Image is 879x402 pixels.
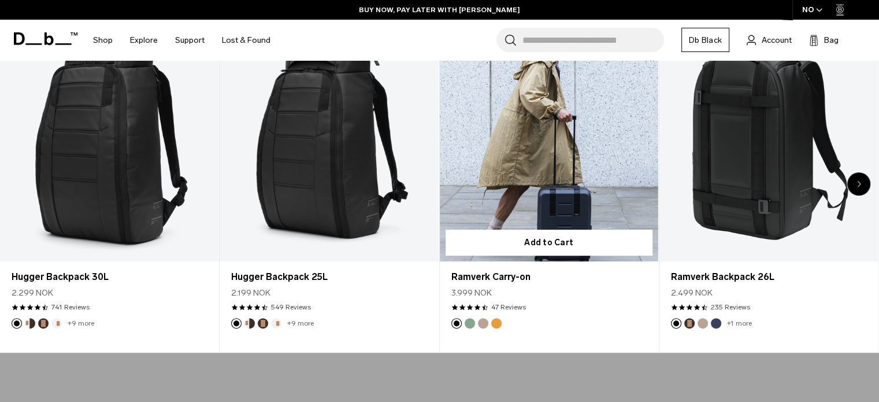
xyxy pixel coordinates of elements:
[711,318,721,329] button: Blue Hour
[231,270,426,284] a: Hugger Backpack 25L
[222,20,270,61] a: Lost & Found
[671,287,713,299] span: 2.499 NOK
[12,318,22,329] button: Black Out
[681,28,729,52] a: Db Black
[440,17,659,352] div: 3 / 20
[287,319,314,327] a: +9 more
[824,34,839,46] span: Bag
[491,302,526,312] a: 47 reviews
[12,270,207,284] a: Hugger Backpack 30L
[711,302,750,312] a: 235 reviews
[762,34,792,46] span: Account
[440,18,658,261] a: Ramverk Carry-on
[271,318,281,329] button: Oatmilk
[465,318,475,329] button: Green Ray
[698,318,708,329] button: Fogbow Beige
[244,318,255,329] button: Cappuccino
[51,318,62,329] button: Oatmilk
[51,302,90,312] a: 741 reviews
[747,33,792,47] a: Account
[478,318,488,329] button: Fogbow Beige
[451,318,462,329] button: Black Out
[847,172,870,196] div: Next slide
[671,318,681,329] button: Black Out
[659,18,878,261] a: Ramverk Backpack 26L
[446,230,652,256] button: Add to Cart
[25,318,35,329] button: Cappuccino
[231,287,270,299] span: 2.199 NOK
[671,270,866,284] a: Ramverk Backpack 26L
[175,20,205,61] a: Support
[451,270,647,284] a: Ramverk Carry-on
[359,5,520,15] a: BUY NOW, PAY LATER WITH [PERSON_NAME]
[491,318,502,329] button: Parhelion Orange
[659,17,879,352] div: 4 / 20
[809,33,839,47] button: Bag
[220,17,439,352] div: 2 / 20
[130,20,158,61] a: Explore
[220,18,438,261] a: Hugger Backpack 25L
[727,319,752,327] a: +1 more
[68,319,94,327] a: +9 more
[231,318,242,329] button: Black Out
[12,287,53,299] span: 2.299 NOK
[451,287,492,299] span: 3.999 NOK
[93,20,113,61] a: Shop
[84,20,279,61] nav: Main Navigation
[684,318,695,329] button: Espresso
[38,318,49,329] button: Espresso
[271,302,311,312] a: 549 reviews
[258,318,268,329] button: Espresso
